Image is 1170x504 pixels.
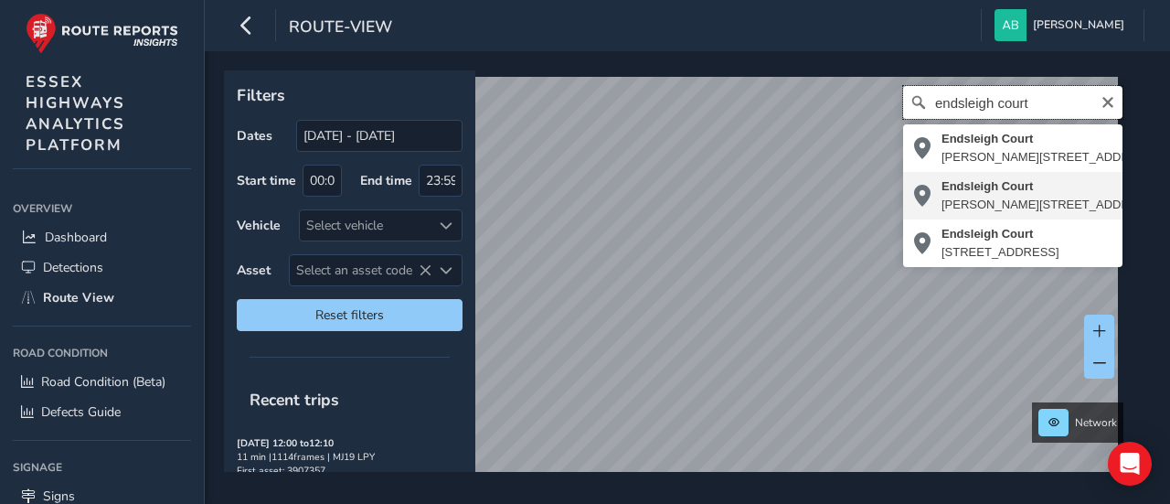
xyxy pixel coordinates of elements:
[1033,9,1124,41] span: [PERSON_NAME]
[290,255,431,285] span: Select an asset code
[250,306,449,324] span: Reset filters
[1101,92,1115,110] button: Clear
[26,71,125,155] span: ESSEX HIGHWAYS ANALYTICS PLATFORM
[289,16,392,41] span: route-view
[13,397,191,427] a: Defects Guide
[26,13,178,54] img: rr logo
[237,172,296,189] label: Start time
[41,403,121,421] span: Defects Guide
[941,130,1157,148] div: Endsleigh Court
[300,210,431,241] div: Select vehicle
[13,339,191,367] div: Road Condition
[994,9,1131,41] button: [PERSON_NAME]
[941,243,1059,262] div: [STREET_ADDRESS]
[13,454,191,481] div: Signage
[237,83,463,107] p: Filters
[237,127,272,145] label: Dates
[431,255,462,285] div: Select an asset code
[13,283,191,313] a: Route View
[237,450,463,464] div: 11 min | 1114 frames | MJ19 LPY
[230,77,1118,493] canvas: Map
[13,195,191,222] div: Overview
[13,222,191,252] a: Dashboard
[903,86,1122,119] input: Search
[43,289,114,306] span: Route View
[994,9,1026,41] img: diamond-layout
[360,172,412,189] label: End time
[43,259,103,276] span: Detections
[1108,442,1152,486] div: Open Intercom Messenger
[237,262,271,279] label: Asset
[45,229,107,246] span: Dashboard
[13,252,191,283] a: Detections
[941,196,1157,214] div: [PERSON_NAME][STREET_ADDRESS]
[237,299,463,331] button: Reset filters
[941,177,1157,196] div: Endsleigh Court
[237,376,352,424] span: Recent trips
[41,373,165,391] span: Road Condition (Beta)
[13,367,191,397] a: Road Condition (Beta)
[237,217,281,234] label: Vehicle
[237,436,334,450] strong: [DATE] 12:00 to 12:10
[237,464,325,477] span: First asset: 3907357
[941,225,1059,243] div: Endsleigh Court
[1075,415,1117,430] span: Network
[941,148,1157,166] div: [PERSON_NAME][STREET_ADDRESS]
